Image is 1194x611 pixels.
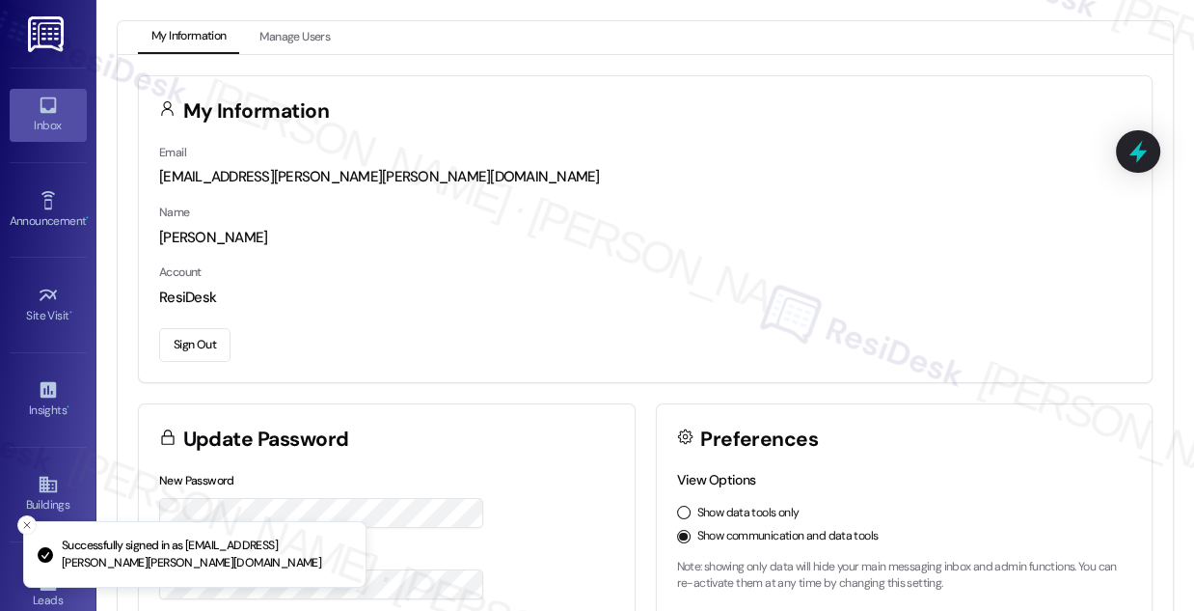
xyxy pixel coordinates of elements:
label: Account [159,264,202,280]
button: Manage Users [246,21,343,54]
label: Email [159,145,186,160]
button: Sign Out [159,328,231,362]
label: Name [159,205,190,220]
div: [PERSON_NAME] [159,228,1131,248]
button: Close toast [17,515,37,535]
div: [EMAIL_ADDRESS][PERSON_NAME][PERSON_NAME][DOMAIN_NAME] [159,167,1131,187]
label: Show communication and data tools [697,528,879,545]
h3: Update Password [183,430,349,450]
img: ResiDesk Logo [28,16,68,52]
span: • [69,306,72,319]
span: • [67,401,69,414]
a: Buildings [10,468,87,520]
a: Site Visit • [10,279,87,331]
h3: Preferences [700,430,818,450]
div: ResiDesk [159,288,1131,308]
p: Note: showing only data will hide your main messaging inbox and admin functions. You can re-activ... [677,559,1132,593]
label: View Options [677,471,756,488]
a: Inbox [10,89,87,141]
button: My Information [138,21,239,54]
p: Successfully signed in as [EMAIL_ADDRESS][PERSON_NAME][PERSON_NAME][DOMAIN_NAME] [62,538,350,571]
span: • [86,211,89,225]
label: New Password [159,473,234,488]
a: Insights • [10,374,87,426]
label: Show data tools only [697,505,800,522]
h3: My Information [183,101,330,122]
